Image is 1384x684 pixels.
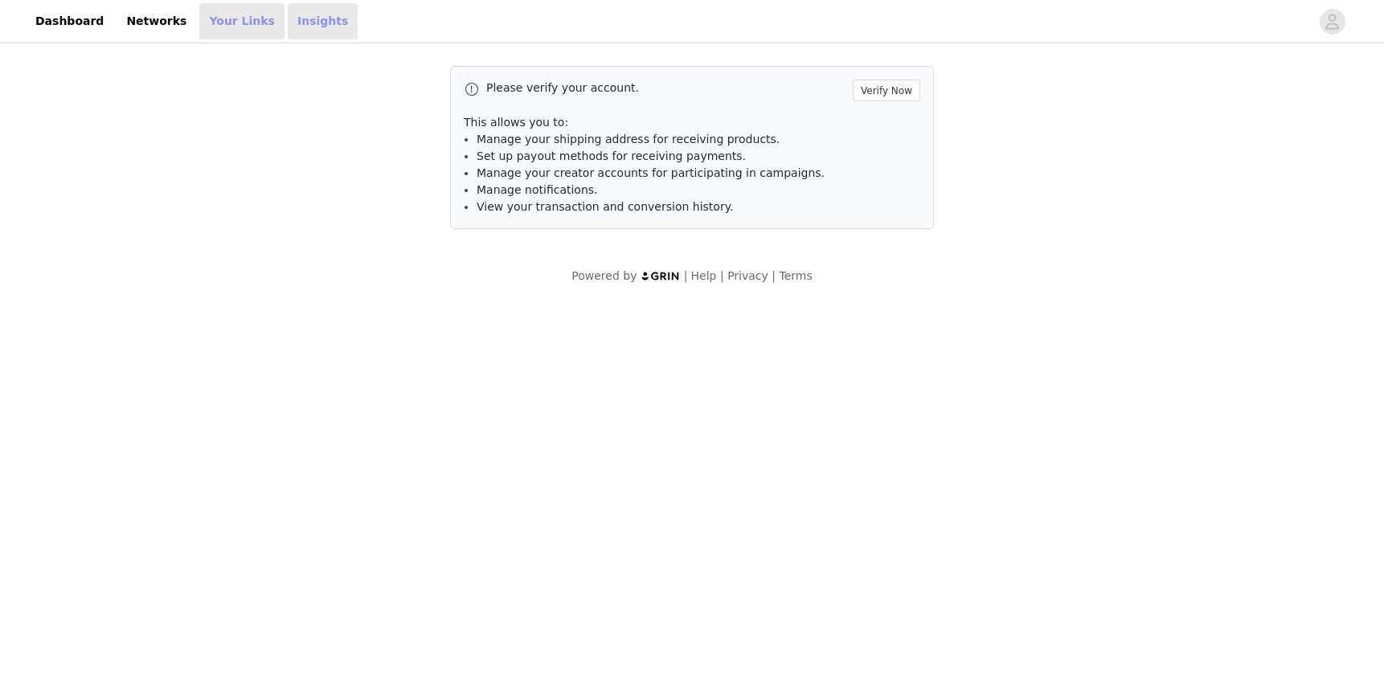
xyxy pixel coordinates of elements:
[853,80,920,101] button: Verify Now
[486,80,846,96] p: Please verify your account.
[477,149,746,162] span: Set up payout methods for receiving payments.
[288,3,358,39] a: Insights
[641,271,681,281] img: logo
[199,3,285,39] a: Your Links
[477,200,733,213] span: View your transaction and conversion history.
[477,133,780,145] span: Manage your shipping address for receiving products.
[464,114,920,131] p: This allows you to:
[477,166,825,179] span: Manage your creator accounts for participating in campaigns.
[1325,9,1340,35] div: avatar
[26,3,113,39] a: Dashboard
[117,3,196,39] a: Networks
[684,269,688,282] span: |
[720,269,724,282] span: |
[772,269,776,282] span: |
[691,269,717,282] a: Help
[779,269,812,282] a: Terms
[727,269,768,282] a: Privacy
[477,183,598,196] span: Manage notifications.
[571,269,637,282] span: Powered by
